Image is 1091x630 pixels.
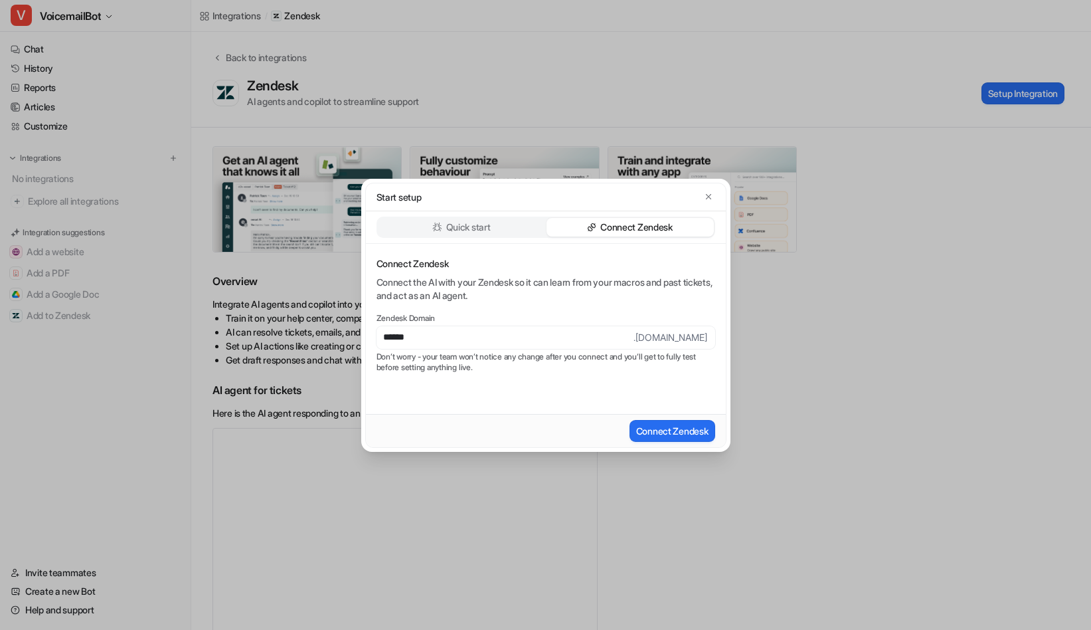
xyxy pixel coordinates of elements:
button: Connect Zendesk [629,420,715,442]
p: Quick start [446,221,491,234]
p: Connect the AI with your Zendesk so it can learn from your macros and past tickets, and act as an... [377,276,715,302]
span: .[DOMAIN_NAME] [633,326,715,349]
p: Connect Zendesk [600,221,673,234]
p: Don’t worry - your team won’t notice any change after you connect and you’ll get to fully test be... [377,352,715,373]
label: Zendesk Domain [377,313,715,324]
p: Start setup [377,190,422,204]
p: Connect Zendesk [377,257,715,270]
